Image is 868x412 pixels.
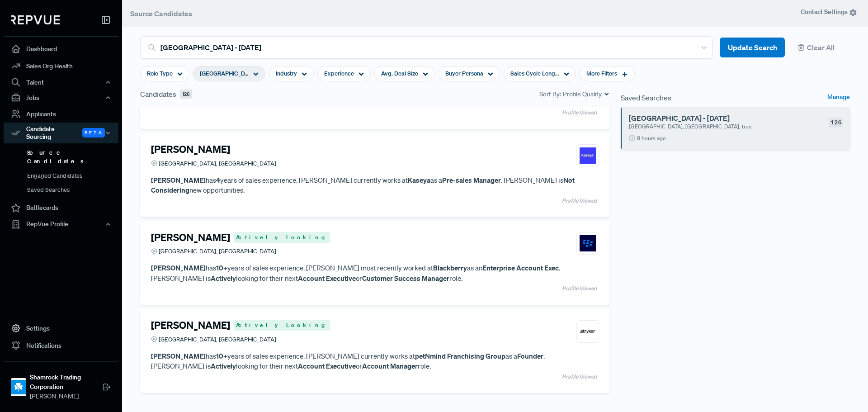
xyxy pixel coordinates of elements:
span: More Filters [586,69,617,78]
img: RepVue [11,15,60,24]
a: Sales Org Health [4,57,118,75]
span: 8 hours ago [637,134,666,142]
p: [GEOGRAPHIC_DATA], [GEOGRAPHIC_DATA], true [629,123,795,131]
strong: Actively [211,361,236,370]
a: Manage [827,92,850,103]
span: Sales Cycle Length [510,69,559,78]
img: Shamrock Trading Corporation [11,380,26,394]
article: Profile Viewed [151,283,599,294]
strong: Shamrock Trading Corporation [30,373,102,392]
p: has years of sales experience. [PERSON_NAME] currently works at as a . [PERSON_NAME] is looking f... [151,351,599,371]
strong: 10+ [216,263,227,272]
strong: Account Executive [298,361,356,370]
h6: [GEOGRAPHIC_DATA] - [DATE] [629,114,814,123]
strong: Sales Specialist / Designer [151,87,568,107]
article: Profile Viewed [151,107,599,118]
span: Saved Searches [621,92,671,103]
strong: Passively [278,98,308,107]
a: Saved Searches [16,183,131,197]
button: Update Search [720,38,785,58]
span: Actively Looking [234,232,330,243]
a: Applicants [4,105,118,123]
strong: Enterprise Account Exec [482,263,559,272]
span: Profile Quality [563,90,602,99]
button: Jobs [4,90,118,105]
strong: 4 [216,175,220,185]
a: Settings [4,320,118,337]
div: Candidate Sourcing [4,123,118,143]
span: Actively Looking [234,320,330,331]
strong: Founder [517,351,543,360]
strong: [PERSON_NAME] [151,263,206,272]
span: Contact Settings [801,7,857,17]
strong: Blackberry [433,263,467,272]
p: has years of sales experience. [PERSON_NAME] currently works at as a . [PERSON_NAME] is new oppor... [151,175,599,195]
span: 126 [829,118,843,128]
strong: Actively [211,274,236,283]
span: Experience [324,69,354,78]
span: [GEOGRAPHIC_DATA], [GEOGRAPHIC_DATA] [159,247,276,256]
strong: Kaseya [408,175,430,185]
strong: Account Manager [362,361,418,370]
div: Sort By: [539,90,610,99]
p: has years of sales experience. [PERSON_NAME] most recently worked at as an . [PERSON_NAME] is loo... [151,263,599,283]
span: Industry [276,69,297,78]
a: Engaged Candidates [16,169,131,183]
span: Beta [82,128,105,137]
strong: Pre-sales Manager [442,175,501,185]
a: Notifications [4,337,118,354]
strong: Account Executive [298,274,356,283]
span: Buyer Persona [445,69,483,78]
img: Stryker [580,323,596,340]
img: Kaseya [580,147,596,164]
span: [GEOGRAPHIC_DATA], [GEOGRAPHIC_DATA] [159,335,276,344]
span: Role Type [147,69,173,78]
a: Shamrock Trading CorporationShamrock Trading Corporation[PERSON_NAME] [4,361,118,405]
article: Profile Viewed [151,195,599,206]
strong: Customer Success Manager [362,274,449,283]
a: Dashboard [4,40,118,57]
button: Candidate Sourcing Beta [4,123,118,143]
button: RepVue Profile [4,217,118,232]
a: Battlecards [4,199,118,217]
h4: [PERSON_NAME] [151,143,230,155]
span: 126 [180,90,192,99]
span: [GEOGRAPHIC_DATA], [GEOGRAPHIC_DATA] [200,69,249,78]
span: Avg. Deal Size [381,69,418,78]
article: Profile Viewed [151,371,599,382]
a: Source Candidates [16,146,131,169]
strong: Sales Development Representative [370,98,478,107]
span: [GEOGRAPHIC_DATA], [GEOGRAPHIC_DATA] [159,159,276,168]
span: Source Candidates [130,9,192,18]
strong: [PERSON_NAME] [151,175,206,185]
button: Talent [4,75,118,90]
span: Candidates [140,89,176,99]
button: Clear All [792,38,850,58]
h4: [PERSON_NAME] [151,319,230,331]
strong: petNmind Franchising Group [415,351,505,360]
strong: [PERSON_NAME] [151,351,206,360]
span: [PERSON_NAME] [30,392,102,401]
img: Blackberry [580,235,596,251]
strong: 10+ [216,351,227,360]
h4: [PERSON_NAME] [151,232,230,243]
